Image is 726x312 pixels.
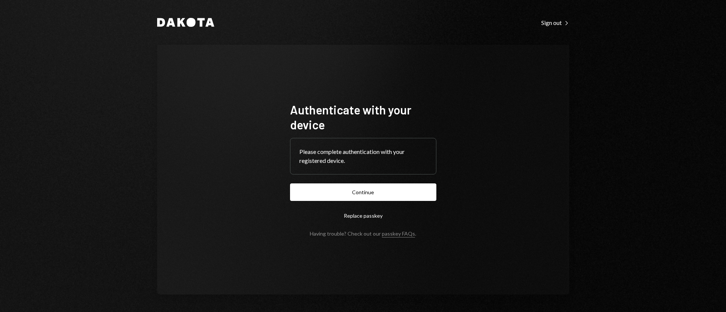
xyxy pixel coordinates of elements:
div: Please complete authentication with your registered device. [299,147,427,165]
div: Having trouble? Check out our . [310,230,416,237]
h1: Authenticate with your device [290,102,436,132]
button: Replace passkey [290,207,436,224]
a: passkey FAQs [382,230,415,237]
button: Continue [290,183,436,201]
div: Sign out [541,19,569,26]
a: Sign out [541,18,569,26]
